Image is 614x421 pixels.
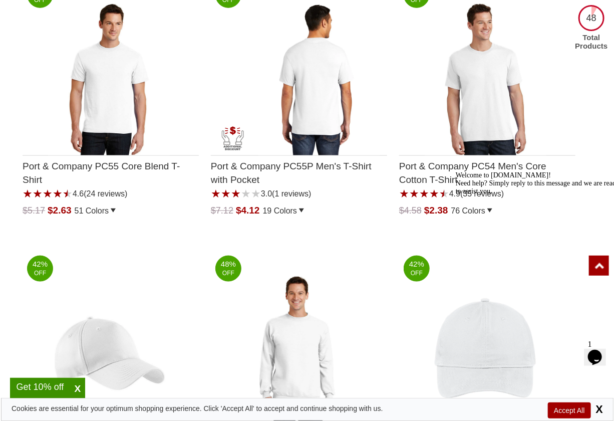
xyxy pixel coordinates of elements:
span: $7.12 [211,205,233,216]
iframe: Reseñas de usuarios en Google [531,394,614,421]
div: Welcome to [DOMAIN_NAME]!Need help? Simply reply to this message and we are ready to assist you. [4,4,168,28]
span: $5.17 [23,205,45,216]
p: $2.63 [23,204,72,218]
li: 48% [215,256,392,284]
p: $2.38 [399,204,448,218]
span: 19 Colors [263,206,304,216]
div: Get 10% off [10,383,70,391]
span: 48% [221,259,236,270]
span: Welcome to [DOMAIN_NAME]! Need help? Simply reply to this message and we are ready to assist you. [4,4,168,28]
div: Total Products [574,34,609,50]
a: Port & Company PC55 Core Blend T-Shirt [23,156,199,189]
li: 42% [27,256,203,284]
span: OFF [411,271,423,277]
span: 42% [33,259,48,270]
span: $4.58 [399,205,422,216]
a: Port & Company PC55P Men's T-Shirt with Pocket [211,156,387,189]
span: 51 Colors [75,206,116,216]
span: X [70,383,85,395]
span: Accept All [548,402,590,418]
span: 42% [409,259,424,270]
span: 4.9 [449,190,460,198]
span: 76 Colors [451,206,492,216]
span: OFF [222,271,234,277]
img: Port Company PC55P [258,4,380,156]
li: 42% [404,256,580,284]
span: 4.6 [73,190,84,198]
div: Cookies are essential for your optimum shopping experience. Click 'Accept All' to accept and cont... [12,403,383,413]
a: Port & Company PC54 Men's Core Cotton T-Shirt [399,156,575,189]
span: OFF [34,271,46,277]
img: Port Company PC55 [48,4,170,156]
p: $4.12 [211,204,260,218]
a: (24 reviews) [84,190,127,198]
span: X [593,403,603,415]
img: Port Company PC54 [425,4,546,156]
li: Additional Discount Allow [220,126,245,151]
div: 48 [578,5,604,31]
span: 3.0 [261,190,272,198]
a: (1 reviews) [272,190,311,198]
